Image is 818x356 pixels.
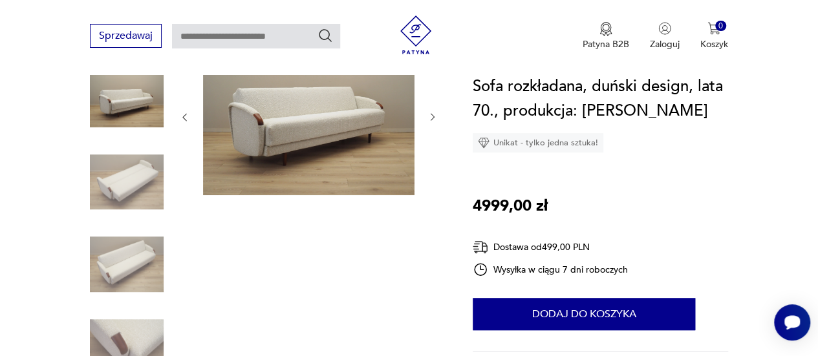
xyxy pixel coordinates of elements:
[473,74,728,123] h1: Sofa rozkładana, duński design, lata 70., produkcja: [PERSON_NAME]
[473,239,488,255] img: Ikona dostawy
[90,227,164,301] img: Zdjęcie produktu Sofa rozkładana, duński design, lata 70., produkcja: Dania
[707,22,720,35] img: Ikona koszyka
[599,22,612,36] img: Ikona medalu
[583,22,629,50] a: Ikona medaluPatyna B2B
[90,145,164,219] img: Zdjęcie produktu Sofa rozkładana, duński design, lata 70., produkcja: Dania
[478,137,490,149] img: Ikona diamentu
[473,262,628,277] div: Wysyłka w ciągu 7 dni roboczych
[318,28,333,43] button: Szukaj
[90,32,162,41] a: Sprzedawaj
[473,298,695,330] button: Dodaj do koszyka
[583,38,629,50] p: Patyna B2B
[396,16,435,54] img: Patyna - sklep z meblami i dekoracjami vintage
[473,133,603,152] div: Unikat - tylko jedna sztuka!
[715,21,726,32] div: 0
[90,24,162,48] button: Sprzedawaj
[90,63,164,136] img: Zdjęcie produktu Sofa rozkładana, duński design, lata 70., produkcja: Dania
[650,38,680,50] p: Zaloguj
[473,194,548,218] p: 4999,00 zł
[583,22,629,50] button: Patyna B2B
[774,304,810,340] iframe: Smartsupp widget button
[658,22,671,35] img: Ikonka użytkownika
[203,37,414,195] img: Zdjęcie produktu Sofa rozkładana, duński design, lata 70., produkcja: Dania
[650,22,680,50] button: Zaloguj
[700,38,728,50] p: Koszyk
[700,22,728,50] button: 0Koszyk
[473,239,628,255] div: Dostawa od 499,00 PLN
